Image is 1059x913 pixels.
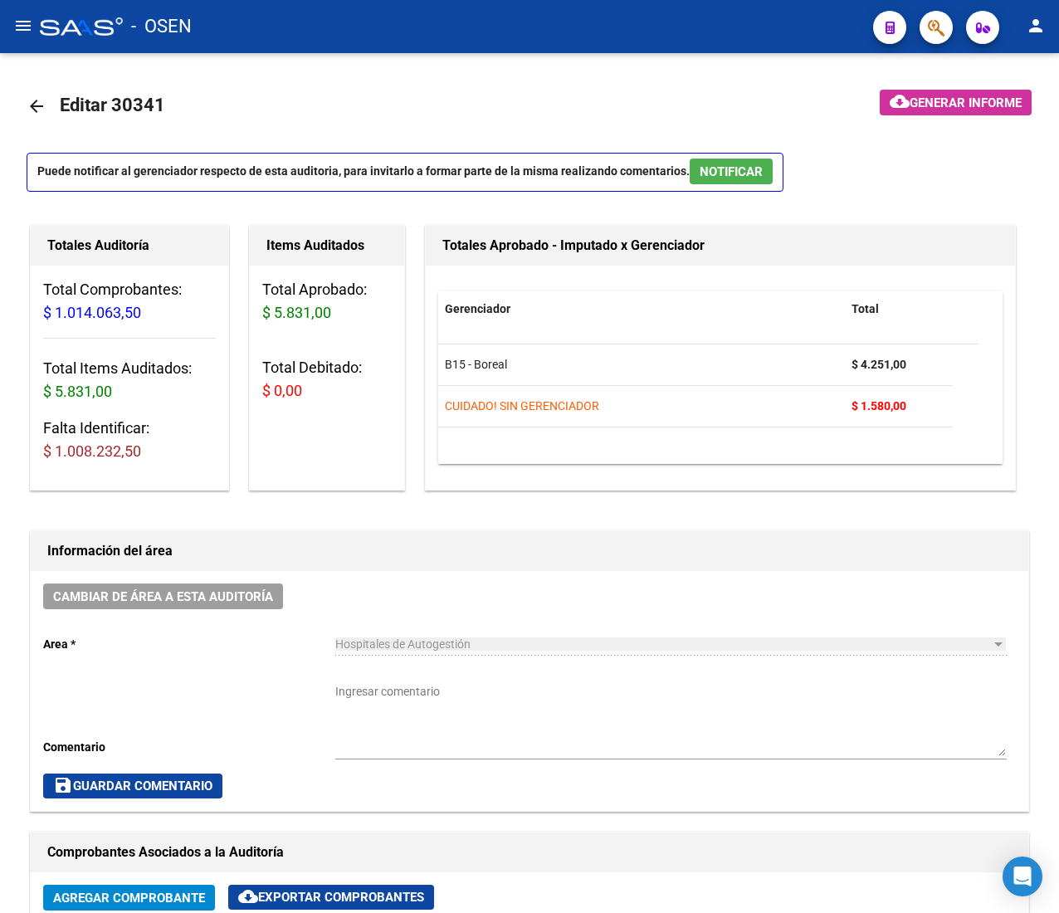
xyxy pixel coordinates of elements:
p: Area * [43,635,335,653]
datatable-header-cell: Total [845,291,953,327]
mat-icon: person [1026,16,1046,36]
mat-icon: save [53,775,73,795]
span: NOTIFICAR [700,164,763,179]
strong: $ 4.251,00 [852,358,906,371]
p: Comentario [43,738,335,756]
button: Cambiar de área a esta auditoría [43,583,283,609]
button: Agregar Comprobante [43,885,215,911]
button: Exportar Comprobantes [228,885,434,910]
h3: Total Debitado: [262,356,393,403]
span: CUIDADO! SIN GERENCIADOR [445,399,599,413]
span: Hospitales de Autogestión [335,637,471,651]
h3: Total Items Auditados: [43,357,216,403]
button: NOTIFICAR [690,159,773,184]
mat-icon: arrow_back [27,96,46,116]
datatable-header-cell: Gerenciador [438,291,845,327]
span: Generar informe [910,95,1022,110]
div: Open Intercom Messenger [1003,857,1042,896]
mat-icon: cloud_download [890,91,910,111]
strong: $ 1.580,00 [852,399,906,413]
mat-icon: cloud_download [238,886,258,906]
span: Exportar Comprobantes [238,890,424,905]
span: $ 1.014.063,50 [43,304,141,321]
span: Total [852,302,879,315]
span: $ 1.008.232,50 [43,442,141,460]
span: Agregar Comprobante [53,891,205,906]
h1: Totales Aprobado - Imputado x Gerenciador [442,232,998,259]
h3: Total Comprobantes: [43,278,216,325]
span: $ 5.831,00 [262,304,331,321]
h1: Comprobantes Asociados a la Auditoría [47,839,1012,866]
span: B15 - Boreal [445,358,507,371]
span: Guardar Comentario [53,779,212,793]
span: $ 0,00 [262,382,302,399]
h3: Total Aprobado: [262,278,393,325]
span: $ 5.831,00 [43,383,112,400]
h1: Información del área [47,538,1012,564]
mat-icon: menu [13,16,33,36]
span: Editar 30341 [60,95,165,115]
span: Cambiar de área a esta auditoría [53,589,273,604]
p: Puede notificar al gerenciador respecto de esta auditoria, para invitarlo a formar parte de la mi... [27,153,783,192]
button: Generar informe [880,90,1032,115]
span: - OSEN [131,8,192,45]
h1: Totales Auditoría [47,232,212,259]
h3: Falta Identificar: [43,417,216,463]
button: Guardar Comentario [43,774,222,798]
span: Gerenciador [445,302,510,315]
h1: Items Auditados [266,232,388,259]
